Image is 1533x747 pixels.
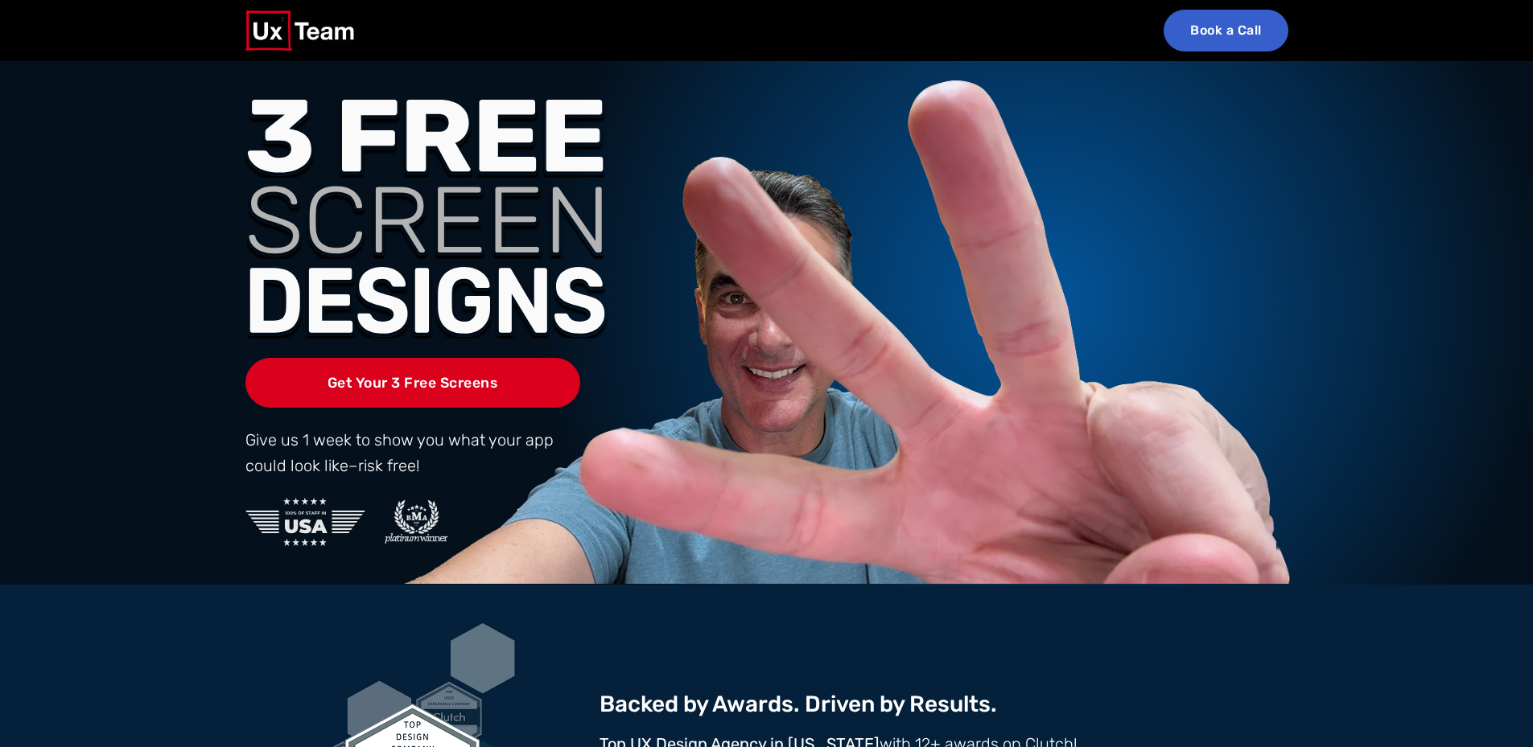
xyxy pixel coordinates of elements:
a: Get Your 3 Free Screens [245,358,580,408]
img: 3 Free Screen Designs [245,100,607,339]
p: Give us 1 week to show you what your app could look like–risk free! [245,427,580,478]
h2: Backed by Awards. Driven by Results. [600,691,1288,718]
img: BMA Award [378,498,455,546]
img: USA Award [245,498,366,546]
img: UX Team [245,10,355,51]
a: Book a Call [1164,10,1288,51]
